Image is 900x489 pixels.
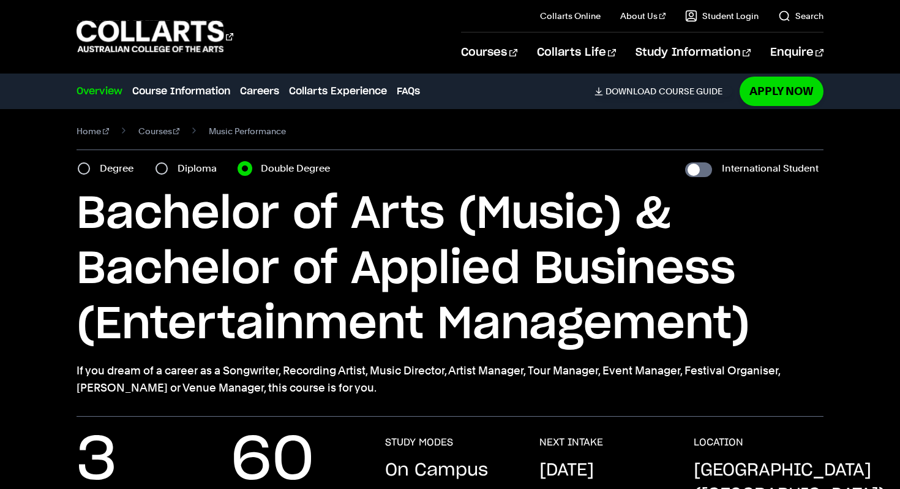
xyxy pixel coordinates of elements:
label: International Student [722,160,819,177]
h3: LOCATION [694,436,743,449]
a: Enquire [770,32,823,73]
a: Collarts Experience [289,84,387,99]
a: Home [77,123,109,140]
a: FAQs [397,84,420,99]
a: DownloadCourse Guide [594,86,732,97]
label: Degree [100,160,141,177]
a: Study Information [636,32,751,73]
h3: STUDY MODES [385,436,453,449]
a: Collarts Life [537,32,616,73]
a: Apply Now [740,77,823,105]
a: Overview [77,84,122,99]
a: Courses [138,123,180,140]
label: Double Degree [261,160,337,177]
span: Download [606,86,656,97]
a: Course Information [132,84,230,99]
p: [DATE] [539,458,594,483]
a: Search [778,10,823,22]
span: Music Performance [209,123,286,140]
a: Courses [461,32,517,73]
div: Go to homepage [77,19,233,54]
a: Collarts Online [540,10,601,22]
p: If you dream of a career as a Songwriter, Recording Artist, Music Director, Artist Manager, Tour ... [77,362,823,396]
h3: NEXT INTAKE [539,436,603,449]
label: Diploma [178,160,224,177]
p: 60 [231,436,314,485]
h1: Bachelor of Arts (Music) & Bachelor of Applied Business (Entertainment Management) [77,187,823,352]
p: 3 [77,436,117,485]
p: On Campus [385,458,488,483]
a: About Us [620,10,666,22]
a: Careers [240,84,279,99]
a: Student Login [685,10,759,22]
